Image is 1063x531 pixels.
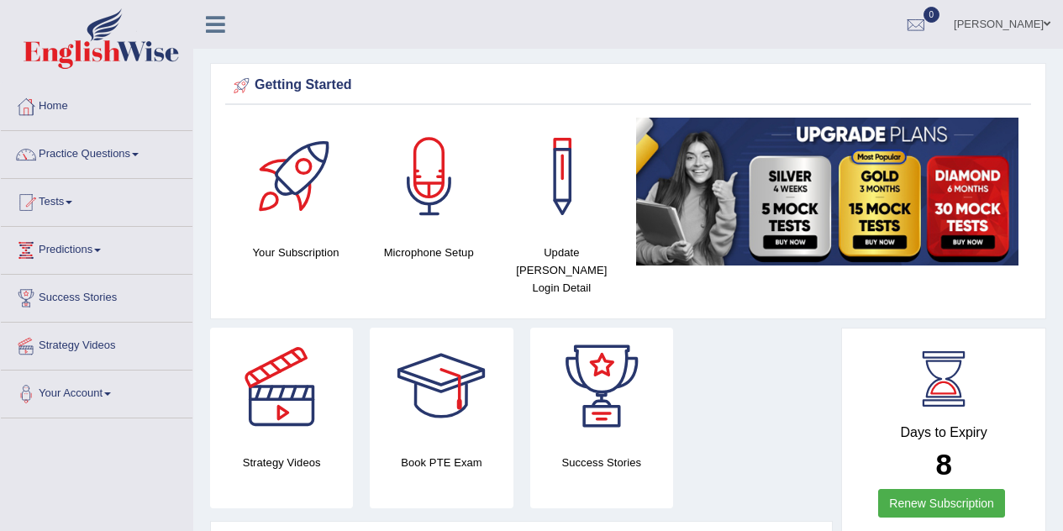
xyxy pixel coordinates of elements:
[878,489,1005,518] a: Renew Subscription
[1,83,192,125] a: Home
[530,454,673,471] h4: Success Stories
[924,7,940,23] span: 0
[1,179,192,221] a: Tests
[935,448,951,481] b: 8
[1,131,192,173] a: Practice Questions
[860,425,1027,440] h4: Days to Expiry
[370,454,513,471] h4: Book PTE Exam
[1,371,192,413] a: Your Account
[229,73,1027,98] div: Getting Started
[238,244,354,261] h4: Your Subscription
[1,275,192,317] a: Success Stories
[636,118,1018,265] img: small5.jpg
[1,323,192,365] a: Strategy Videos
[210,454,353,471] h4: Strategy Videos
[503,244,619,297] h4: Update [PERSON_NAME] Login Detail
[1,227,192,269] a: Predictions
[371,244,487,261] h4: Microphone Setup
